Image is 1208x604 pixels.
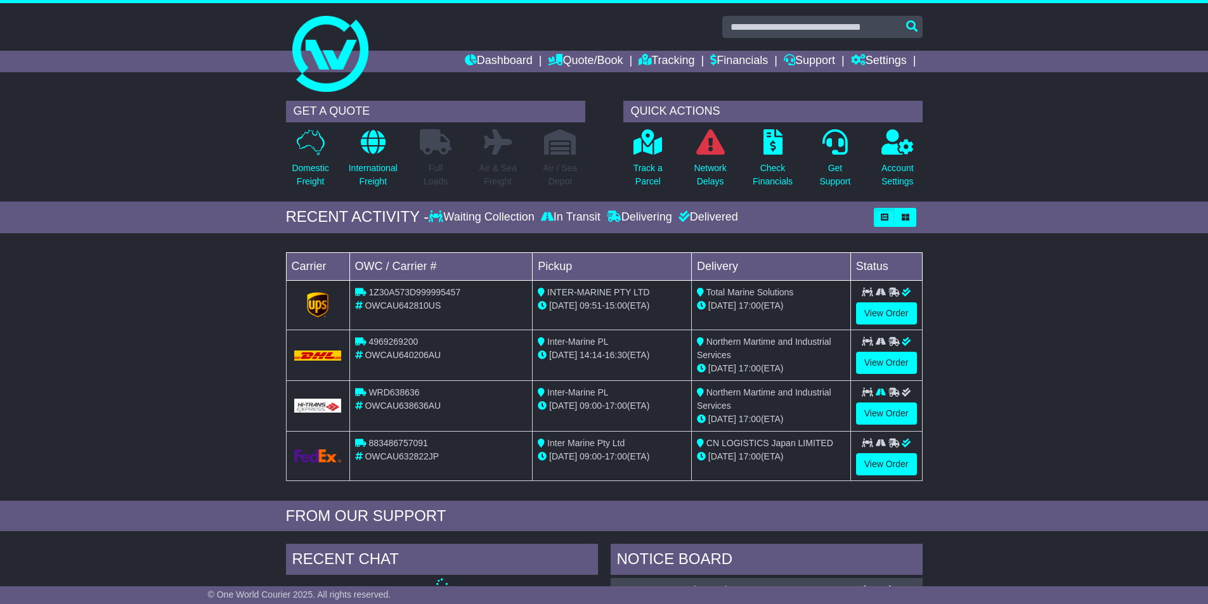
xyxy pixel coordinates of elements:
[708,451,736,461] span: [DATE]
[697,299,845,312] div: (ETA)
[633,162,663,188] p: Track a Parcel
[708,300,736,311] span: [DATE]
[706,287,794,297] span: Total Marine Solutions
[580,401,602,411] span: 09:00
[307,292,328,318] img: GetCarrierServiceLogo
[691,252,850,280] td: Delivery
[533,252,692,280] td: Pickup
[739,451,761,461] span: 17:00
[697,337,831,360] span: Northern Martime and Industrial Services
[605,350,627,360] span: 16:30
[856,402,917,425] a: View Order
[697,413,845,426] div: (ETA)
[881,162,914,188] p: Account Settings
[549,350,577,360] span: [DATE]
[706,438,833,448] span: CN LOGISTICS Japan LIMITED
[365,451,439,461] span: OWCAU632822JP
[708,414,736,424] span: [DATE]
[365,401,441,411] span: OWCAU638636AU
[547,438,625,448] span: Inter Marine Pty Ltd
[605,300,627,311] span: 15:00
[881,129,914,195] a: AccountSettings
[580,300,602,311] span: 09:51
[851,51,907,72] a: Settings
[856,453,917,475] a: View Order
[286,544,598,578] div: RECENT CHAT
[368,387,419,397] span: WRD638636
[784,51,835,72] a: Support
[863,584,916,595] div: [DATE] 11:52
[605,401,627,411] span: 17:00
[538,399,686,413] div: - (ETA)
[856,352,917,374] a: View Order
[693,129,727,195] a: NetworkDelays
[368,287,460,297] span: 1Z30A573D999995457
[294,350,342,361] img: DHL.png
[549,451,577,461] span: [DATE]
[580,451,602,461] span: 09:00
[617,584,916,595] div: ( )
[708,363,736,373] span: [DATE]
[286,252,349,280] td: Carrier
[292,162,328,188] p: Domestic Freight
[286,101,585,122] div: GET A QUOTE
[549,401,577,411] span: [DATE]
[349,252,533,280] td: OWC / Carrier #
[547,337,608,347] span: Inter-Marine PL
[294,449,342,463] img: GetCarrierServiceLogo
[365,300,441,311] span: OWCAU642810US
[538,299,686,312] div: - (ETA)
[538,349,686,362] div: - (ETA)
[850,252,922,280] td: Status
[710,51,768,72] a: Financials
[856,302,917,324] a: View Order
[739,363,761,373] span: 17:00
[294,399,342,413] img: GetCarrierServiceLogo
[368,337,418,347] span: 4969269200
[349,162,398,188] p: International Freight
[819,162,850,188] p: Get Support
[605,451,627,461] span: 17:00
[538,450,686,463] div: - (ETA)
[752,129,793,195] a: CheckFinancials
[696,584,725,594] span: 359162
[819,129,851,195] a: GetSupport
[697,362,845,375] div: (ETA)
[286,208,429,226] div: RECENT ACTIVITY -
[547,287,649,297] span: INTER-MARINE PTY LTD
[365,350,441,360] span: OWCAU640206AU
[465,51,533,72] a: Dashboard
[548,51,623,72] a: Quote/Book
[675,210,738,224] div: Delivered
[580,350,602,360] span: 14:14
[739,414,761,424] span: 17:00
[429,210,537,224] div: Waiting Collection
[420,162,451,188] p: Full Loads
[538,210,604,224] div: In Transit
[694,162,726,188] p: Network Delays
[623,101,923,122] div: QUICK ACTIONS
[368,438,427,448] span: 883486757091
[543,162,578,188] p: Air / Sea Depot
[697,387,831,411] span: Northern Martime and Industrial Services
[549,300,577,311] span: [DATE]
[348,129,398,195] a: InternationalFreight
[633,129,663,195] a: Track aParcel
[753,162,793,188] p: Check Financials
[604,210,675,224] div: Delivering
[286,507,923,525] div: FROM OUR SUPPORT
[479,162,517,188] p: Air & Sea Freight
[611,544,923,578] div: NOTICE BOARD
[547,387,608,397] span: Inter-Marine PL
[291,129,329,195] a: DomesticFreight
[208,589,391,600] span: © One World Courier 2025. All rights reserved.
[617,584,693,594] a: OWCAU638636AU
[697,450,845,463] div: (ETA)
[639,51,694,72] a: Tracking
[739,300,761,311] span: 17:00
